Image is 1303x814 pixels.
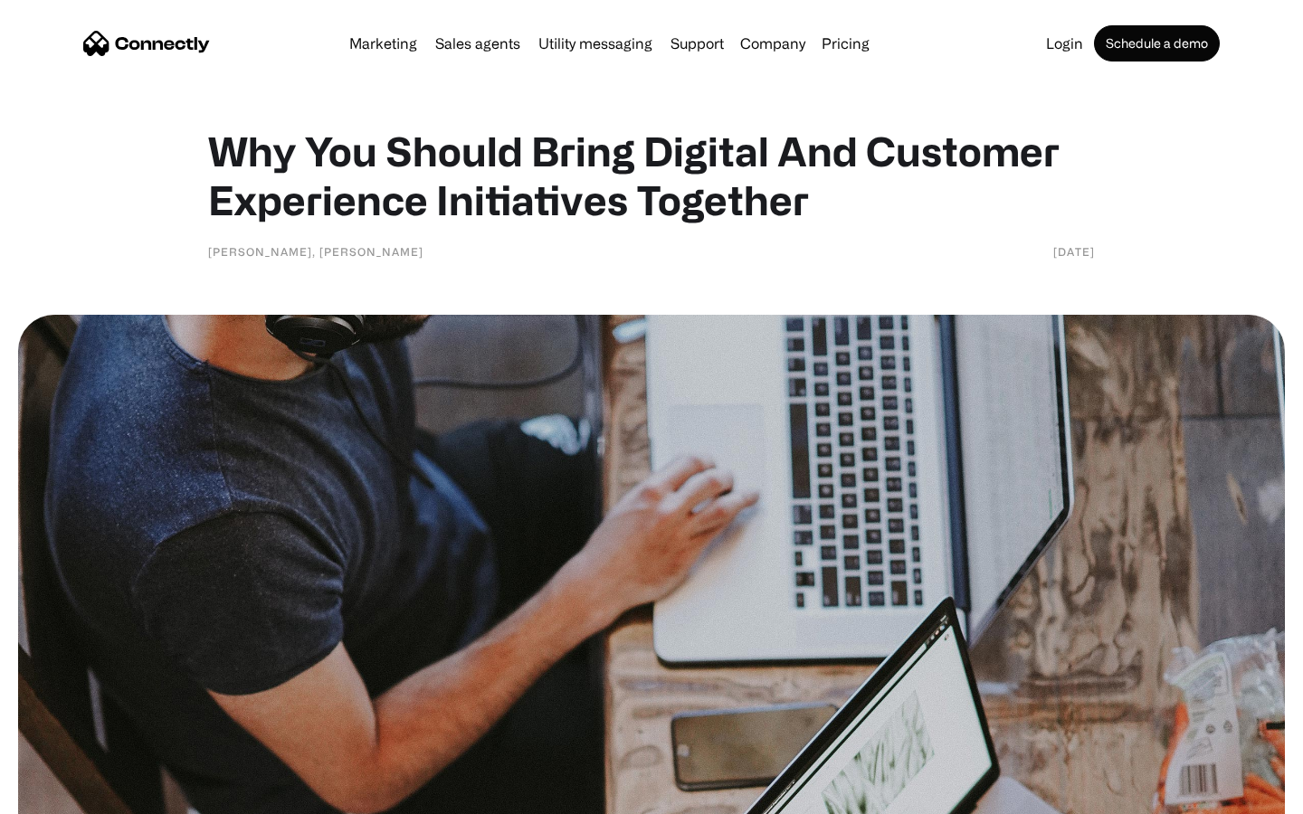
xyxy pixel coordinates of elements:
[740,31,805,56] div: Company
[428,36,528,51] a: Sales agents
[814,36,877,51] a: Pricing
[1053,242,1095,260] div: [DATE]
[663,36,731,51] a: Support
[1039,36,1090,51] a: Login
[531,36,660,51] a: Utility messaging
[342,36,424,51] a: Marketing
[208,242,423,260] div: [PERSON_NAME], [PERSON_NAME]
[1094,25,1220,62] a: Schedule a demo
[208,127,1095,224] h1: Why You Should Bring Digital And Customer Experience Initiatives Together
